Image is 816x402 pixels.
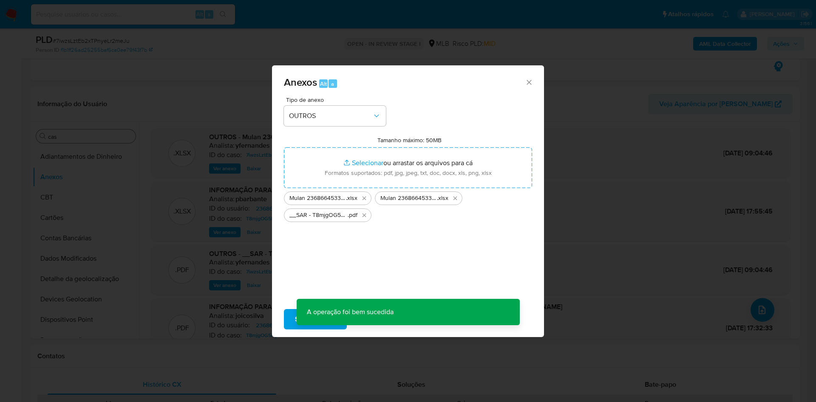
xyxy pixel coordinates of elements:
span: Cancelar [361,310,389,329]
span: __SAR - T8mjgOG5PgauGb9IOXYczIlf - CPF 48517522885 - [PERSON_NAME] [289,211,348,219]
button: Fechar [525,78,533,86]
span: OUTROS [289,112,372,120]
p: A operação foi bem sucedida [297,299,404,325]
button: Excluir __SAR - T8mjgOG5PgauGb9IOXYczIlf - CPF 48517522885 - CAIO PEREIRA DA CRUZ.pdf [359,210,369,220]
span: Alt [320,80,327,88]
ul: Arquivos selecionados [284,188,532,222]
span: .xlsx [437,194,448,202]
span: Subir arquivo [295,310,336,329]
span: .xlsx [346,194,357,202]
button: Excluir Mulan 2368664533_2025_08_28_07_27_18.xlsx [359,193,369,203]
span: Mulan 2368664533_2025_08_28_07_27_18 [289,194,346,202]
span: a [331,80,334,88]
span: .pdf [348,211,357,219]
button: Excluir Mulan 2368664533_2025_08_11_15_43_18.xlsx [450,193,460,203]
span: Anexos [284,75,317,90]
button: OUTROS [284,106,386,126]
button: Subir arquivo [284,309,347,329]
span: Tipo de anexo [286,97,388,103]
label: Tamanho máximo: 50MB [377,136,442,144]
span: Mulan 2368664533_2025_08_11_15_43_18 [380,194,437,202]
